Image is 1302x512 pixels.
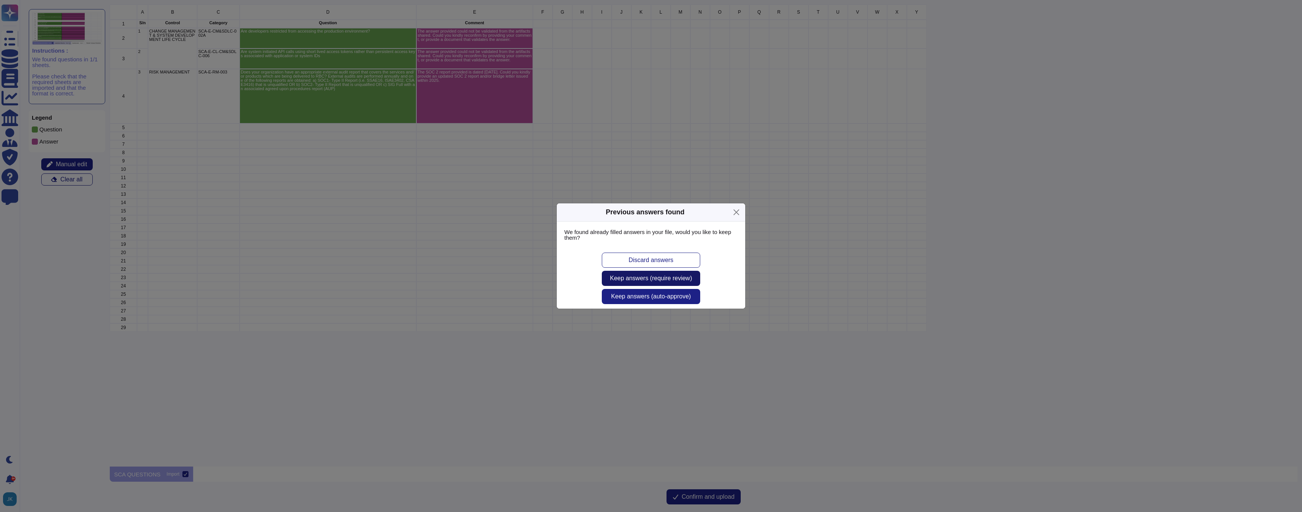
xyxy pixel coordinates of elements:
[629,257,673,263] span: Discard answers
[557,222,745,248] div: We found already filled answers in your file, would you like to keep them?
[602,271,700,286] button: Keep answers (require review)
[730,206,742,218] button: Close
[611,293,691,300] span: Keep answers (auto-approve)
[606,207,684,217] div: Previous answers found
[610,275,692,281] span: Keep answers (require review)
[602,289,700,304] button: Keep answers (auto-approve)
[602,253,700,268] button: Discard answers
